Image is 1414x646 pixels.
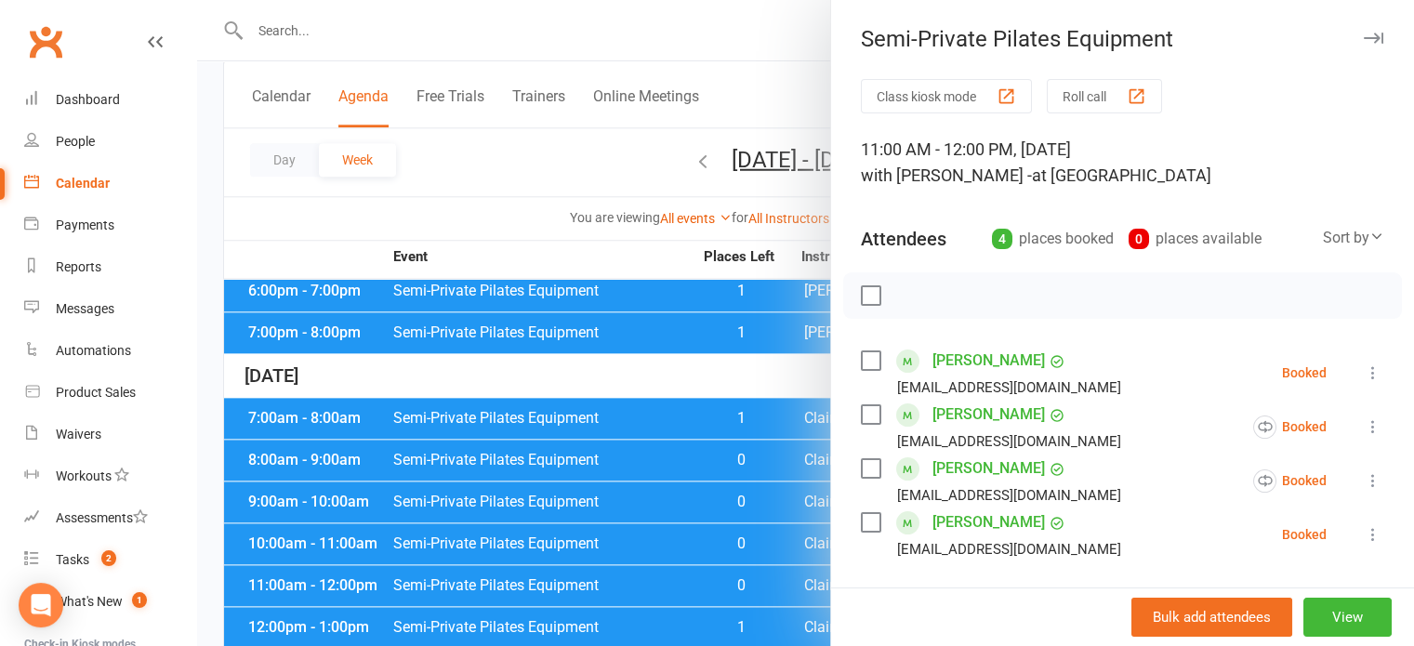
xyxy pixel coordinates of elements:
[24,372,196,414] a: Product Sales
[24,79,196,121] a: Dashboard
[1047,79,1162,113] button: Roll call
[897,376,1121,400] div: [EMAIL_ADDRESS][DOMAIN_NAME]
[24,121,196,163] a: People
[1253,469,1327,493] div: Booked
[56,301,114,316] div: Messages
[1131,598,1292,637] button: Bulk add attendees
[56,343,131,358] div: Automations
[56,92,120,107] div: Dashboard
[24,246,196,288] a: Reports
[24,288,196,330] a: Messages
[24,455,196,497] a: Workouts
[831,26,1414,52] div: Semi-Private Pilates Equipment
[56,552,89,567] div: Tasks
[932,454,1045,483] a: [PERSON_NAME]
[897,537,1121,561] div: [EMAIL_ADDRESS][DOMAIN_NAME]
[861,226,946,252] div: Attendees
[1032,165,1211,185] span: at [GEOGRAPHIC_DATA]
[1303,598,1392,637] button: View
[861,137,1384,189] div: 11:00 AM - 12:00 PM, [DATE]
[101,550,116,566] span: 2
[24,204,196,246] a: Payments
[24,539,196,581] a: Tasks 2
[861,79,1032,113] button: Class kiosk mode
[932,400,1045,429] a: [PERSON_NAME]
[932,346,1045,376] a: [PERSON_NAME]
[56,385,136,400] div: Product Sales
[992,229,1012,249] div: 4
[56,134,95,149] div: People
[24,414,196,455] a: Waivers
[132,592,147,608] span: 1
[1129,226,1262,252] div: places available
[24,330,196,372] a: Automations
[897,429,1121,454] div: [EMAIL_ADDRESS][DOMAIN_NAME]
[22,19,69,65] a: Clubworx
[19,583,63,627] div: Open Intercom Messenger
[861,165,1032,185] span: with [PERSON_NAME] -
[56,259,101,274] div: Reports
[897,483,1121,508] div: [EMAIL_ADDRESS][DOMAIN_NAME]
[56,218,114,232] div: Payments
[56,510,148,525] div: Assessments
[24,581,196,623] a: What's New1
[24,497,196,539] a: Assessments
[1282,528,1327,541] div: Booked
[56,594,123,609] div: What's New
[1323,226,1384,250] div: Sort by
[932,508,1045,537] a: [PERSON_NAME]
[1282,366,1327,379] div: Booked
[24,163,196,204] a: Calendar
[1129,229,1149,249] div: 0
[56,176,110,191] div: Calendar
[56,427,101,442] div: Waivers
[992,226,1114,252] div: places booked
[56,468,112,483] div: Workouts
[1253,415,1327,439] div: Booked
